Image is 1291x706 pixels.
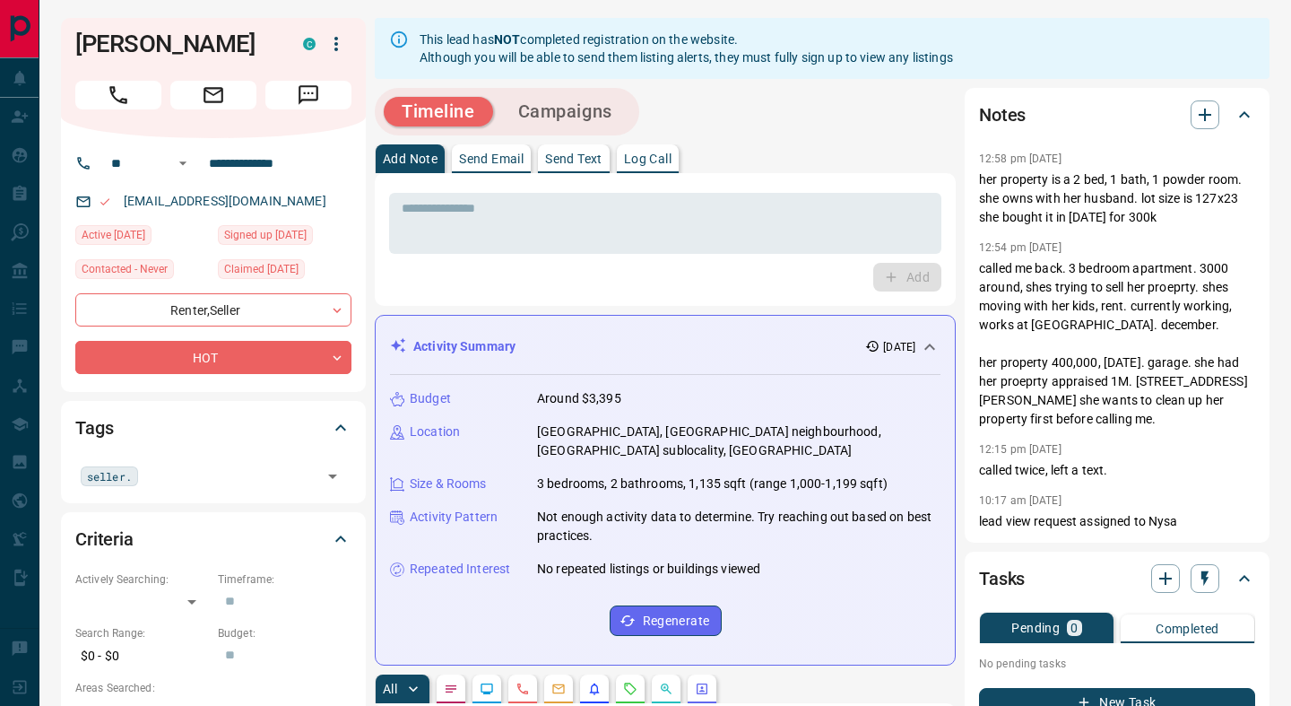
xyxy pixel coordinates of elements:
[979,259,1255,429] p: called me back. 3 bedroom apartment. 3000 around, shes trying to sell her proeprty. shes moving w...
[224,226,307,244] span: Signed up [DATE]
[87,467,132,485] span: seller.
[75,525,134,553] h2: Criteria
[384,97,493,126] button: Timeline
[979,557,1255,600] div: Tasks
[75,406,351,449] div: Tags
[410,423,460,441] p: Location
[224,260,299,278] span: Claimed [DATE]
[75,341,351,374] div: HOT
[265,81,351,109] span: Message
[624,153,671,165] p: Log Call
[500,97,630,126] button: Campaigns
[537,389,621,408] p: Around $3,395
[75,414,113,442] h2: Tags
[659,682,673,696] svg: Opportunities
[537,475,888,493] p: 3 bedrooms, 2 bathrooms, 1,135 sqft (range 1,000-1,199 sqft)
[218,225,351,250] div: Mon Oct 06 2025
[979,512,1255,531] p: lead view request assigned to Nysa
[883,339,915,355] p: [DATE]
[303,38,316,50] div: condos.ca
[410,389,451,408] p: Budget
[75,625,209,641] p: Search Range:
[1070,622,1078,634] p: 0
[979,443,1061,456] p: 12:15 pm [DATE]
[537,560,760,579] p: No repeated listings or buildings viewed
[551,682,566,696] svg: Emails
[413,337,516,356] p: Activity Summary
[494,32,520,47] strong: NOT
[420,23,953,74] div: This lead has completed registration on the website. Although you will be able to send them listi...
[410,560,510,579] p: Repeated Interest
[623,682,637,696] svg: Requests
[979,170,1255,227] p: her property is a 2 bed, 1 bath, 1 powder room. she owns with her husband. lot size is 127x23 she...
[75,518,351,561] div: Criteria
[979,461,1255,480] p: called twice, left a text.
[537,508,940,545] p: Not enough activity data to determine. Try reaching out based on best practices.
[610,606,722,636] button: Regenerate
[75,293,351,327] div: Renter , Seller
[587,682,602,696] svg: Listing Alerts
[444,682,458,696] svg: Notes
[75,81,161,109] span: Call
[537,423,940,460] p: [GEOGRAPHIC_DATA], [GEOGRAPHIC_DATA] neighbourhood, [GEOGRAPHIC_DATA] sublocality, [GEOGRAPHIC_DATA]
[170,81,256,109] span: Email
[695,682,709,696] svg: Agent Actions
[979,93,1255,136] div: Notes
[979,153,1061,165] p: 12:58 pm [DATE]
[99,196,111,208] svg: Email Valid
[218,625,351,641] p: Budget:
[82,260,168,278] span: Contacted - Never
[410,475,487,493] p: Size & Rooms
[124,194,326,208] a: [EMAIL_ADDRESS][DOMAIN_NAME]
[979,100,1026,129] h2: Notes
[979,241,1061,254] p: 12:54 pm [DATE]
[516,682,530,696] svg: Calls
[172,153,194,174] button: Open
[383,683,397,695] p: All
[459,153,524,165] p: Send Email
[979,650,1255,677] p: No pending tasks
[75,680,351,696] p: Areas Searched:
[320,464,345,489] button: Open
[218,259,351,284] div: Mon Oct 06 2025
[979,564,1025,593] h2: Tasks
[75,30,276,58] h1: [PERSON_NAME]
[75,641,209,671] p: $0 - $0
[383,153,438,165] p: Add Note
[1156,623,1219,635] p: Completed
[410,508,498,527] p: Activity Pattern
[390,330,940,363] div: Activity Summary[DATE]
[82,226,145,244] span: Active [DATE]
[545,153,602,165] p: Send Text
[480,682,494,696] svg: Lead Browsing Activity
[75,571,209,588] p: Actively Searching:
[979,494,1061,507] p: 10:17 am [DATE]
[218,571,351,588] p: Timeframe:
[1011,622,1060,634] p: Pending
[75,225,209,250] div: Mon Oct 06 2025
